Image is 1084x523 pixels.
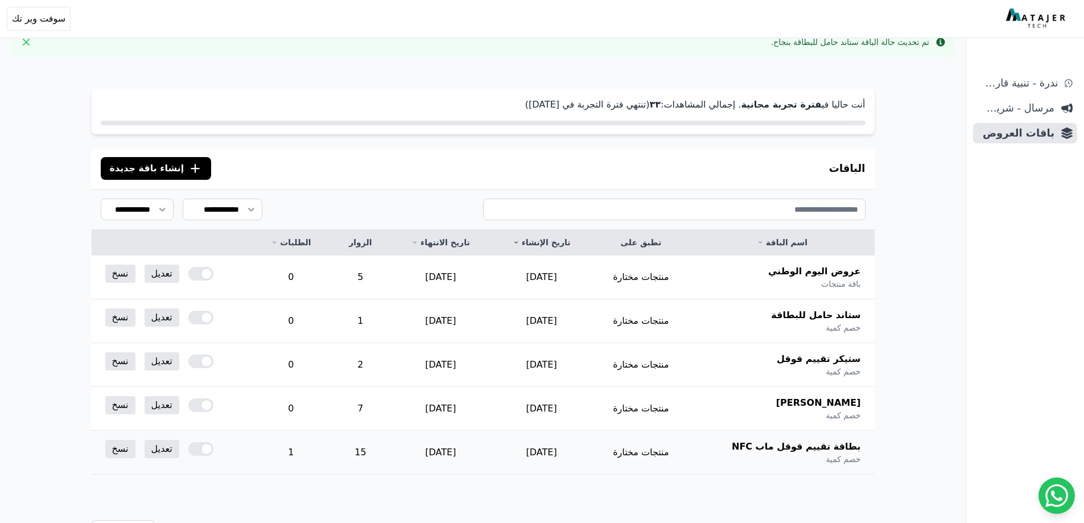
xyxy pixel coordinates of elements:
a: الطلبات [265,237,318,248]
a: تعديل [145,352,179,370]
td: 0 [252,387,331,431]
th: الزوار [331,230,390,256]
a: تاريخ الإنشاء [505,237,578,248]
a: تعديل [145,396,179,414]
strong: فترة تجربة مجانية [741,99,821,110]
img: MatajerTech Logo [1006,9,1068,29]
span: باقة منتجات [821,278,860,290]
td: منتجات مختارة [592,299,690,343]
td: 15 [331,431,390,475]
span: خصم كمية [826,322,860,333]
span: [PERSON_NAME] [776,396,861,410]
a: اسم الباقة [704,237,861,248]
button: سوفت وير تك [7,7,71,31]
td: 1 [252,431,331,475]
td: 2 [331,343,390,387]
a: نسخ [105,352,135,370]
th: تطبق على [592,230,690,256]
strong: ۳۳ [649,99,661,110]
span: ندرة - تنبية قارب علي النفاذ [978,75,1058,91]
a: تعديل [145,308,179,327]
div: تم تحديث حالة الباقة ستاند حامل للبطاقة بنجاح. [771,36,929,48]
td: منتجات مختارة [592,431,690,475]
span: سوفت وير تك [12,12,65,26]
td: [DATE] [491,387,592,431]
td: 0 [252,343,331,387]
span: باقات العروض [978,125,1054,141]
td: منتجات مختارة [592,256,690,299]
span: خصم كمية [826,410,860,421]
td: 0 [252,299,331,343]
td: [DATE] [491,343,592,387]
td: منتجات مختارة [592,387,690,431]
h3: الباقات [829,160,865,176]
td: [DATE] [390,343,491,387]
td: [DATE] [491,256,592,299]
span: ستاند حامل للبطاقة [771,308,860,322]
span: بطاقة تقييم قوقل ماب NFC [732,440,861,454]
td: [DATE] [390,431,491,475]
span: إنشاء باقة جديدة [110,162,184,175]
span: خصم كمية [826,366,860,377]
a: نسخ [105,308,135,327]
td: [DATE] [390,387,491,431]
span: ستيكر تقييم قوقل [777,352,861,366]
td: 1 [331,299,390,343]
td: 0 [252,256,331,299]
a: تاريخ الانتهاء [403,237,477,248]
a: تعديل [145,440,179,458]
span: خصم كمية [826,454,860,465]
button: Close [17,33,35,51]
a: نسخ [105,396,135,414]
td: 5 [331,256,390,299]
button: إنشاء باقة جديدة [101,157,212,180]
td: [DATE] [491,431,592,475]
span: عروض اليوم الوطني [768,265,861,278]
a: تعديل [145,265,179,283]
td: منتجات مختارة [592,343,690,387]
a: نسخ [105,265,135,283]
td: 7 [331,387,390,431]
td: [DATE] [491,299,592,343]
td: [DATE] [390,299,491,343]
p: أنت حاليا في . إجمالي المشاهدات: (تنتهي فترة التجربة في [DATE]) [101,98,865,112]
td: [DATE] [390,256,491,299]
span: مرسال - شريط دعاية [978,100,1054,116]
a: نسخ [105,440,135,458]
